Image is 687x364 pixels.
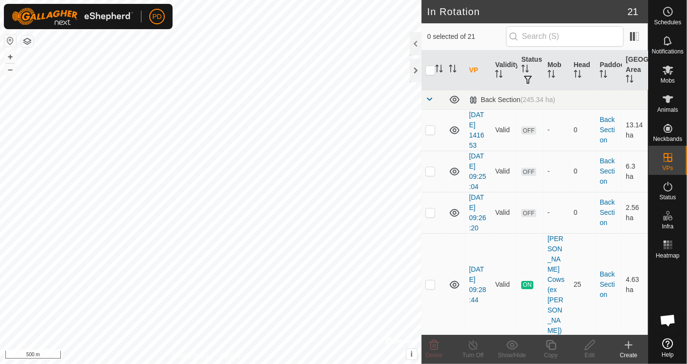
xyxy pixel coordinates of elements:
img: Gallagher Logo [12,8,133,25]
p-sorticon: Activate to sort [574,71,581,79]
span: Animals [657,107,678,113]
p-sorticon: Activate to sort [547,71,555,79]
td: 0 [570,192,596,233]
td: 0 [570,151,596,192]
div: Create [609,351,648,360]
th: VP [465,51,492,90]
input: Search (S) [506,26,624,47]
h2: In Rotation [427,6,628,17]
button: + [4,51,16,63]
th: Mob [544,51,570,90]
td: Valid [491,192,517,233]
a: [DATE] 141653 [469,111,484,149]
span: Neckbands [653,136,682,142]
span: Heatmap [656,253,680,259]
th: [GEOGRAPHIC_DATA] Area [622,51,648,90]
th: Paddock [596,51,622,90]
a: [DATE] 09:28:44 [469,265,486,304]
button: Reset Map [4,35,16,47]
div: - [547,166,566,176]
th: Status [517,51,544,90]
div: - [547,208,566,218]
div: Show/Hide [493,351,531,360]
a: Contact Us [220,351,249,360]
span: 21 [628,4,638,19]
button: – [4,64,16,75]
span: VPs [662,165,673,171]
td: Valid [491,233,517,336]
td: Valid [491,109,517,151]
div: Copy [531,351,570,360]
p-sorticon: Activate to sort [521,66,529,74]
a: Back Section [599,116,615,144]
span: Status [659,194,676,200]
td: 6.3 ha [622,151,648,192]
a: Back Section [599,270,615,298]
span: Help [662,352,674,358]
span: Schedules [654,19,681,25]
a: [DATE] 09:25:04 [469,152,486,191]
span: (245.34 ha) [520,96,555,104]
p-sorticon: Activate to sort [435,66,443,74]
p-sorticon: Activate to sort [626,76,634,84]
a: Back Section [599,198,615,226]
button: Map Layers [21,35,33,47]
span: Infra [662,224,673,229]
span: OFF [521,168,536,176]
p-sorticon: Activate to sort [495,71,503,79]
button: i [406,349,417,360]
th: Validity [491,51,517,90]
p-sorticon: Activate to sort [449,66,457,74]
div: Open chat [653,306,683,335]
div: Turn Off [454,351,493,360]
th: Head [570,51,596,90]
div: - [547,125,566,135]
span: OFF [521,209,536,217]
span: Mobs [661,78,675,84]
span: i [410,350,412,358]
span: OFF [521,126,536,135]
td: 2.56 ha [622,192,648,233]
div: [PERSON_NAME] Cows (ex [PERSON_NAME]) [547,234,566,336]
span: Delete [426,352,443,359]
span: ON [521,281,533,289]
div: Back Section [469,96,555,104]
td: 25 [570,233,596,336]
a: Back Section [599,157,615,185]
span: Notifications [652,49,684,54]
div: Edit [570,351,609,360]
td: Valid [491,151,517,192]
a: Privacy Policy [172,351,209,360]
a: Help [649,334,687,362]
td: 13.14 ha [622,109,648,151]
span: PD [152,12,161,22]
span: 0 selected of 21 [427,32,506,42]
td: 0 [570,109,596,151]
p-sorticon: Activate to sort [599,71,607,79]
a: [DATE] 09:26:20 [469,193,486,232]
td: 4.63 ha [622,233,648,336]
